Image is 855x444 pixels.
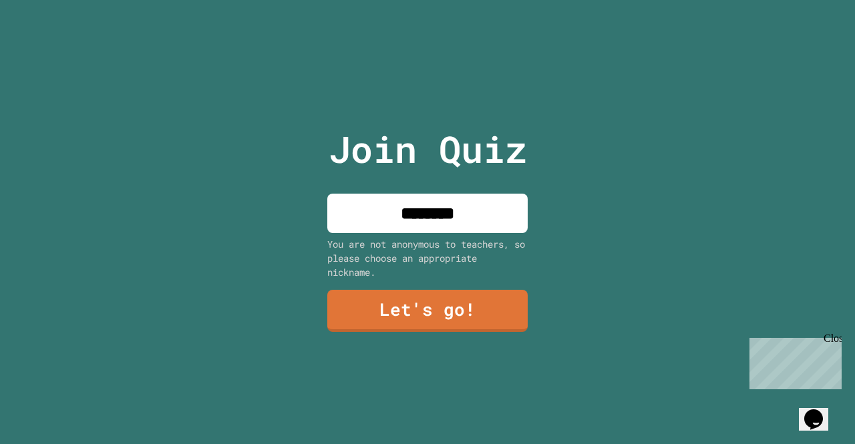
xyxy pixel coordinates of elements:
[329,122,527,177] p: Join Quiz
[5,5,92,85] div: Chat with us now!Close
[744,332,842,389] iframe: chat widget
[327,237,528,279] div: You are not anonymous to teachers, so please choose an appropriate nickname.
[799,391,842,431] iframe: chat widget
[327,290,528,332] a: Let's go!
